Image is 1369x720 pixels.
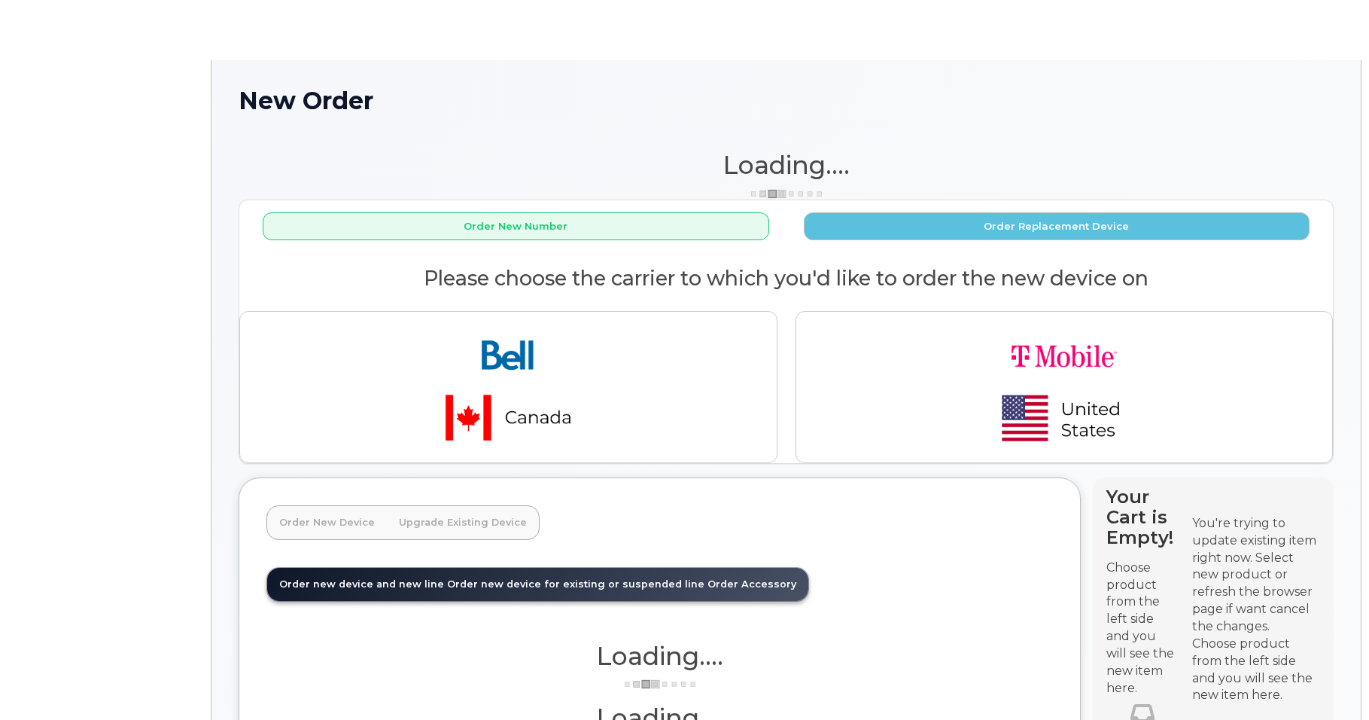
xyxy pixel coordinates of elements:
[447,578,704,590] span: Order new device for existing or suspended line
[239,267,1333,290] h2: Please choose the carrier to which you'd like to order the new device on
[707,578,796,590] span: Order Accessory
[749,188,824,200] img: ajax-loader-3a6953c30dc77f0bf724df975f13086db4f4c1262e45940f03d1251963f1bf2e.gif
[387,506,539,539] a: Upgrade Existing Device
[267,506,387,539] a: Order New Device
[263,212,769,240] button: Order New Number
[239,87,1334,114] h1: New Order
[622,679,698,690] img: ajax-loader-3a6953c30dc77f0bf724df975f13086db4f4c1262e45940f03d1251963f1bf2e.gif
[1106,560,1179,697] p: Choose product from the left side and you will see the new item here.
[1192,636,1320,704] div: Choose product from the left side and you will see the new item here.
[403,324,613,450] img: bell-18aeeabaf521bd2b78f928a02ee3b89e57356879d39bd386a17a7cccf8069aed.png
[804,212,1310,240] button: Order Replacement Device
[959,324,1170,450] img: t-mobile-78392d334a420d5b7f0e63d4fa81f6287a21d394dc80d677554bb55bbab1186f.png
[1106,487,1179,548] h4: Your Cart is Empty!
[279,578,444,590] span: Order new device and new line
[266,642,1053,670] h1: Loading....
[1192,515,1320,636] div: You're trying to update existing item right now. Select new product or refresh the browser page i...
[239,151,1334,178] h1: Loading....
